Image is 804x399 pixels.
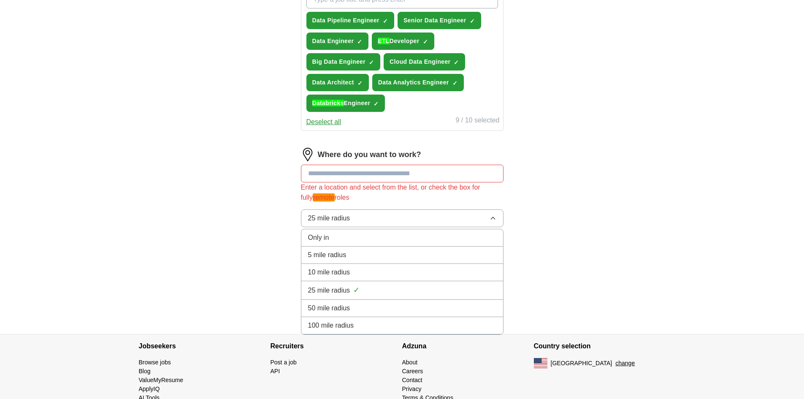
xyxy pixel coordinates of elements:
span: Engineer [312,99,371,108]
button: Data Pipeline Engineer✓ [306,12,394,29]
span: Data Engineer [312,37,354,46]
a: Blog [139,368,151,375]
span: 5 mile radius [308,250,347,260]
span: Data Pipeline Engineer [312,16,379,25]
button: ETLDeveloper✓ [372,33,434,50]
button: Data Architect✓ [306,74,369,91]
span: [GEOGRAPHIC_DATA] [551,359,612,368]
a: Contact [402,377,422,383]
label: Where do you want to work? [318,149,421,160]
img: US flag [534,358,547,368]
button: Senior Data Engineer✓ [398,12,481,29]
span: Senior Data Engineer [403,16,466,25]
span: ✓ [369,59,374,66]
span: ✓ [357,38,362,45]
div: Enter a location and select from the list, or check the box for fully roles [301,182,504,203]
span: 100 mile radius [308,320,354,331]
span: ✓ [452,80,457,87]
a: Post a job [271,359,297,366]
span: 10 mile radius [308,267,350,277]
span: ✓ [454,59,459,66]
button: Data Engineer✓ [306,33,369,50]
span: ✓ [374,100,379,107]
div: 9 / 10 selected [455,115,499,127]
img: location.png [301,148,314,161]
a: ApplyIQ [139,385,160,392]
span: 25 mile radius [308,213,350,223]
span: Only in [308,233,329,243]
span: ✓ [353,285,360,296]
em: Databricks [312,100,344,106]
span: 50 mile radius [308,303,350,313]
a: Browse jobs [139,359,171,366]
span: 25 mile radius [308,285,350,296]
span: ✓ [383,18,388,24]
em: remote [313,193,335,201]
span: Data Architect [312,78,354,87]
button: change [615,359,635,368]
button: Deselect all [306,117,341,127]
span: ✓ [357,80,363,87]
button: Data Analytics Engineer✓ [372,74,464,91]
em: ETL [378,38,390,44]
span: ✓ [470,18,475,24]
span: Developer [378,37,419,46]
h4: Country selection [534,334,666,358]
span: Big Data Engineer [312,57,366,66]
a: Privacy [402,385,422,392]
span: ✓ [423,38,428,45]
a: ValueMyResume [139,377,184,383]
span: Cloud Data Engineer [390,57,450,66]
a: API [271,368,280,375]
button: 25 mile radius [301,209,504,227]
button: Big Data Engineer✓ [306,53,381,71]
a: Careers [402,368,423,375]
a: About [402,359,418,366]
button: Cloud Data Engineer✓ [384,53,465,71]
button: DatabricksEngineer✓ [306,95,385,112]
span: Data Analytics Engineer [378,78,449,87]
